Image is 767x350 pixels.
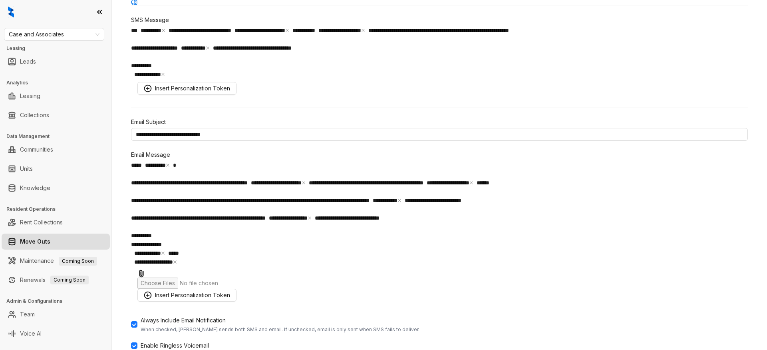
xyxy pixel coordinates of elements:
li: Leads [2,54,110,70]
button: close [361,26,365,35]
span: close [469,181,473,185]
button: close [469,178,473,187]
li: Voice AI [2,326,110,342]
button: Insert Personalization Token [137,289,236,302]
span: Enable Ringless Voicemail [137,341,212,350]
h3: Data Management [6,133,111,140]
span: close [308,216,312,220]
a: Leasing [20,88,40,104]
img: logo [8,6,14,18]
li: Move Outs [2,234,110,250]
li: Team [2,306,110,322]
button: close [161,26,165,35]
h3: Analytics [6,79,111,86]
span: Case and Associates [9,28,99,40]
span: close [173,260,177,264]
a: Rent Collections [20,214,63,230]
button: close [285,26,289,35]
span: Coming Soon [50,276,89,284]
button: close [206,44,210,52]
span: close [161,251,165,255]
span: close [206,46,210,50]
span: close [285,28,289,32]
a: Leads [20,54,36,70]
span: Coming Soon [59,257,97,266]
a: Team [20,306,35,322]
a: Knowledge [20,180,50,196]
li: Collections [2,107,110,123]
span: Insert Personalization Token [155,84,230,93]
li: Knowledge [2,180,110,196]
h3: Admin & Configurations [6,298,111,305]
button: close [173,258,177,266]
span: close [361,28,365,32]
a: Collections [20,107,49,123]
a: Voice AI [20,326,42,342]
button: close [308,214,312,222]
span: close [302,181,306,185]
li: Rent Collections [2,214,110,230]
a: Units [20,161,33,177]
button: close [397,196,401,205]
h4: Email Subject [131,118,748,126]
h4: Email Message [131,150,748,159]
button: close [302,178,306,187]
li: Maintenance [2,253,110,269]
li: Renewals [2,272,110,288]
div: When checked, [PERSON_NAME] sends both SMS and email. If unchecked, email is only sent when SMS f... [141,326,419,333]
li: Units [2,161,110,177]
span: close [161,28,165,32]
span: close [166,163,170,167]
a: Move Outs [20,234,50,250]
button: close [161,70,165,79]
li: Communities [2,142,110,158]
button: Insert Personalization Token [137,82,236,95]
span: close [161,72,165,76]
a: RenewalsComing Soon [20,272,89,288]
span: Insert Personalization Token [155,291,230,300]
li: Leasing [2,88,110,104]
button: close [161,249,165,258]
span: close [397,198,401,202]
h3: Resident Operations [6,206,111,213]
button: close [166,161,170,170]
a: Communities [20,142,53,158]
h3: Leasing [6,45,111,52]
h4: SMS Message [131,16,748,24]
div: Always Include Email Notification [141,316,419,325]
